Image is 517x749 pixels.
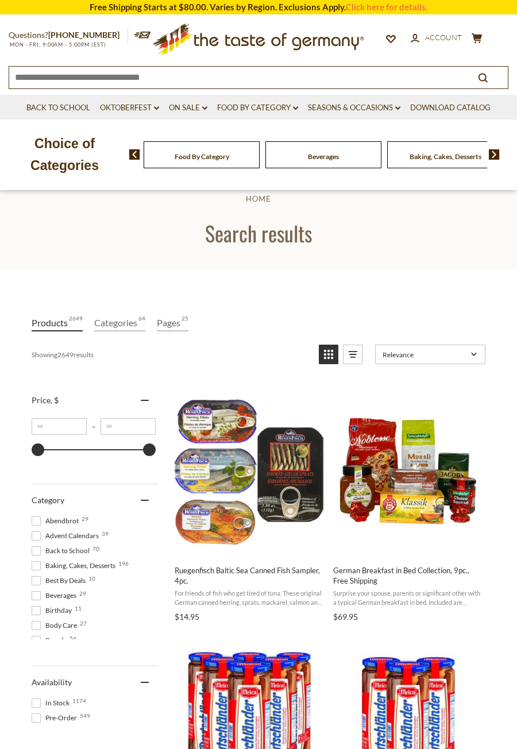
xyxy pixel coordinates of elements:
[138,315,145,330] span: 64
[173,384,325,626] a: Ruegenfisch Baltic Sea Canned Fish Sampler, 4pc.
[118,561,129,566] span: 196
[383,350,467,359] span: Relevance
[32,345,310,364] div: Showing results
[94,315,145,331] a: View Categories Tab
[9,41,106,48] span: MON - FRI, 9:00AM - 5:00PM (EST)
[333,565,482,586] span: German Breakfast in Bed Collection, 9pc., Free Shipping
[48,30,119,40] a: [PHONE_NUMBER]
[80,713,90,719] span: 549
[80,620,87,626] span: 27
[343,345,362,364] a: View list mode
[410,102,491,114] a: Download Catalog
[410,152,481,161] a: Baking, Cakes, Desserts
[87,422,101,431] span: –
[32,620,80,631] span: Body Care
[32,531,102,541] span: Advent Calendars
[82,516,88,522] span: 29
[246,194,271,203] a: Home
[32,698,73,708] span: In Stock
[333,589,482,607] span: Surprise your spouse, parents or significant other with a typical German breakfast in bed. Includ...
[32,315,83,331] a: View Products Tab
[36,220,481,246] h1: Search results
[169,102,207,114] a: On Sale
[32,635,70,646] span: Breads
[411,32,462,44] a: Account
[70,635,76,641] span: 56
[319,345,338,364] a: View grid mode
[308,152,339,161] a: Beverages
[175,152,229,161] a: Food By Category
[32,713,80,723] span: Pre-Order
[79,590,86,596] span: 29
[157,315,188,331] a: View Pages Tab
[26,102,90,114] a: Back to School
[32,395,59,405] span: Price
[346,2,427,12] a: Click here for details.
[9,28,128,43] p: Questions?
[32,516,82,526] span: Abendbrot
[100,102,159,114] a: Oktoberfest
[425,33,462,42] span: Account
[101,418,156,435] input: Maximum value
[175,565,323,586] span: Ruegenfisch Baltic Sea Canned Fish Sampler, 4pc.
[175,612,199,621] span: $14.95
[75,605,82,611] span: 11
[32,605,75,616] span: Birthday
[333,612,358,621] span: $69.95
[489,149,500,160] img: next arrow
[175,589,323,607] span: For friends of fish who get tired of tuna. These original German canned herring, sprats, mackarel...
[32,576,89,586] span: Best By Deals
[32,546,93,556] span: Back to School
[129,149,140,160] img: previous arrow
[51,395,59,405] span: , $
[92,546,99,551] span: 70
[88,576,95,581] span: 10
[217,102,298,114] a: Food By Category
[57,350,74,359] b: 2649
[173,395,325,547] img: Ruegenfisch Baltic Sea Sampler
[182,315,188,330] span: 25
[308,102,400,114] a: Seasons & Occasions
[375,345,485,364] a: Sort options
[72,698,86,704] span: 1174
[69,315,83,330] span: 2649
[32,418,87,435] input: Minimum value
[331,384,484,626] a: German Breakfast in Bed Collection, 9pc., Free Shipping
[32,677,72,687] span: Availability
[32,495,64,505] span: Category
[32,590,80,601] span: Beverages
[32,561,119,571] span: Baking, Cakes, Desserts
[102,531,109,536] span: 39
